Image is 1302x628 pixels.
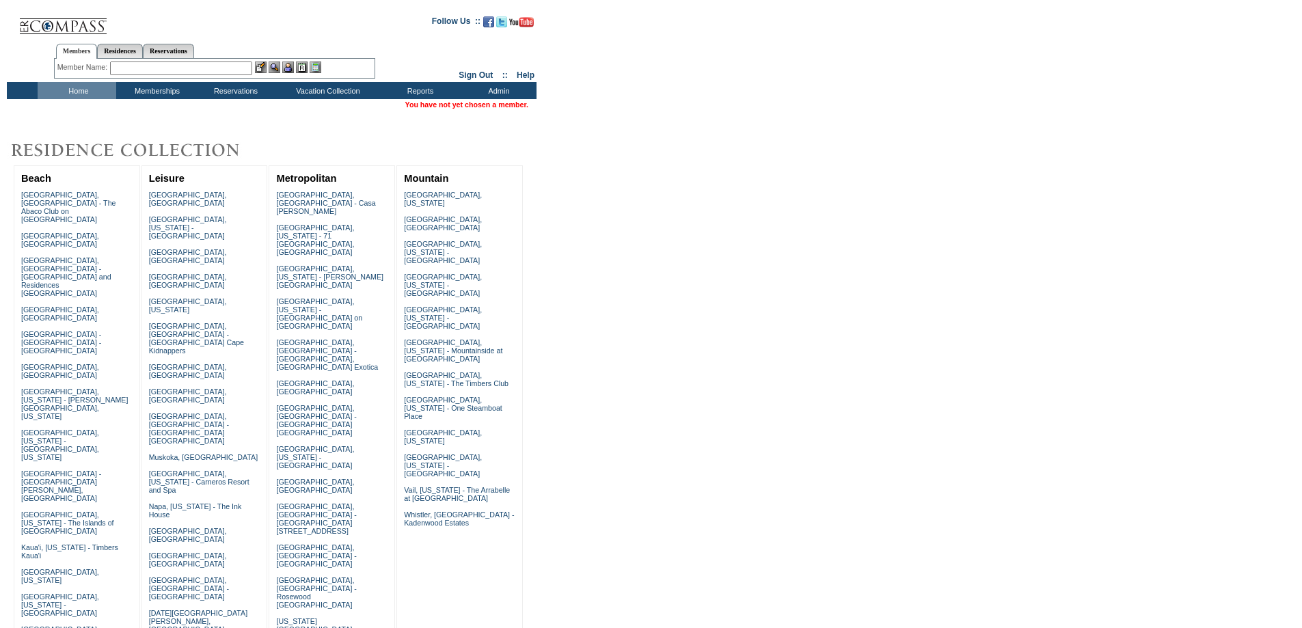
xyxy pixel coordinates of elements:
[276,173,336,184] a: Metropolitan
[404,273,482,297] a: [GEOGRAPHIC_DATA], [US_STATE] - [GEOGRAPHIC_DATA]
[149,551,227,568] a: [GEOGRAPHIC_DATA], [GEOGRAPHIC_DATA]
[379,82,458,99] td: Reports
[404,173,448,184] a: Mountain
[276,404,356,437] a: [GEOGRAPHIC_DATA], [GEOGRAPHIC_DATA] - [GEOGRAPHIC_DATA] [GEOGRAPHIC_DATA]
[509,21,534,29] a: Subscribe to our YouTube Channel
[404,486,510,502] a: Vail, [US_STATE] - The Arrabelle at [GEOGRAPHIC_DATA]
[21,232,99,248] a: [GEOGRAPHIC_DATA], [GEOGRAPHIC_DATA]
[149,215,227,240] a: [GEOGRAPHIC_DATA], [US_STATE] - [GEOGRAPHIC_DATA]
[57,62,110,73] div: Member Name:
[56,44,98,59] a: Members
[276,576,356,609] a: [GEOGRAPHIC_DATA], [GEOGRAPHIC_DATA] - Rosewood [GEOGRAPHIC_DATA]
[149,576,229,601] a: [GEOGRAPHIC_DATA], [GEOGRAPHIC_DATA] - [GEOGRAPHIC_DATA]
[149,502,242,519] a: Napa, [US_STATE] - The Ink House
[7,137,273,164] img: Destinations by Exclusive Resorts
[459,70,493,80] a: Sign Out
[21,510,114,535] a: [GEOGRAPHIC_DATA], [US_STATE] - The Islands of [GEOGRAPHIC_DATA]
[149,248,227,264] a: [GEOGRAPHIC_DATA], [GEOGRAPHIC_DATA]
[21,305,99,322] a: [GEOGRAPHIC_DATA], [GEOGRAPHIC_DATA]
[149,322,244,355] a: [GEOGRAPHIC_DATA], [GEOGRAPHIC_DATA] - [GEOGRAPHIC_DATA] Cape Kidnappers
[276,543,356,568] a: [GEOGRAPHIC_DATA], [GEOGRAPHIC_DATA] - [GEOGRAPHIC_DATA]
[149,191,227,207] a: [GEOGRAPHIC_DATA], [GEOGRAPHIC_DATA]
[21,363,99,379] a: [GEOGRAPHIC_DATA], [GEOGRAPHIC_DATA]
[405,100,528,109] span: You have not yet chosen a member.
[509,17,534,27] img: Subscribe to our YouTube Channel
[21,173,51,184] a: Beach
[21,568,99,584] a: [GEOGRAPHIC_DATA], [US_STATE]
[404,396,502,420] a: [GEOGRAPHIC_DATA], [US_STATE] - One Steamboat Place
[276,297,362,330] a: [GEOGRAPHIC_DATA], [US_STATE] - [GEOGRAPHIC_DATA] on [GEOGRAPHIC_DATA]
[21,469,101,502] a: [GEOGRAPHIC_DATA] - [GEOGRAPHIC_DATA][PERSON_NAME], [GEOGRAPHIC_DATA]
[149,527,227,543] a: [GEOGRAPHIC_DATA], [GEOGRAPHIC_DATA]
[404,453,482,478] a: [GEOGRAPHIC_DATA], [US_STATE] - [GEOGRAPHIC_DATA]
[458,82,537,99] td: Admin
[21,330,101,355] a: [GEOGRAPHIC_DATA] - [GEOGRAPHIC_DATA] - [GEOGRAPHIC_DATA]
[276,338,378,371] a: [GEOGRAPHIC_DATA], [GEOGRAPHIC_DATA] - [GEOGRAPHIC_DATA], [GEOGRAPHIC_DATA] Exotica
[404,371,508,387] a: [GEOGRAPHIC_DATA], [US_STATE] - The Timbers Club
[149,412,229,445] a: [GEOGRAPHIC_DATA], [GEOGRAPHIC_DATA] - [GEOGRAPHIC_DATA] [GEOGRAPHIC_DATA]
[149,273,227,289] a: [GEOGRAPHIC_DATA], [GEOGRAPHIC_DATA]
[404,305,482,330] a: [GEOGRAPHIC_DATA], [US_STATE] - [GEOGRAPHIC_DATA]
[149,469,249,494] a: [GEOGRAPHIC_DATA], [US_STATE] - Carneros Resort and Spa
[404,510,514,527] a: Whistler, [GEOGRAPHIC_DATA] - Kadenwood Estates
[143,44,194,58] a: Reservations
[276,264,383,289] a: [GEOGRAPHIC_DATA], [US_STATE] - [PERSON_NAME][GEOGRAPHIC_DATA]
[38,82,116,99] td: Home
[149,453,258,461] a: Muskoka, [GEOGRAPHIC_DATA]
[502,70,508,80] span: ::
[149,387,227,404] a: [GEOGRAPHIC_DATA], [GEOGRAPHIC_DATA]
[269,62,280,73] img: View
[483,21,494,29] a: Become our fan on Facebook
[21,592,99,617] a: [GEOGRAPHIC_DATA], [US_STATE] - [GEOGRAPHIC_DATA]
[404,428,482,445] a: [GEOGRAPHIC_DATA], [US_STATE]
[255,62,267,73] img: b_edit.gif
[149,173,185,184] a: Leisure
[276,502,356,535] a: [GEOGRAPHIC_DATA], [GEOGRAPHIC_DATA] - [GEOGRAPHIC_DATA][STREET_ADDRESS]
[149,363,227,379] a: [GEOGRAPHIC_DATA], [GEOGRAPHIC_DATA]
[21,428,99,461] a: [GEOGRAPHIC_DATA], [US_STATE] - [GEOGRAPHIC_DATA], [US_STATE]
[276,191,375,215] a: [GEOGRAPHIC_DATA], [GEOGRAPHIC_DATA] - Casa [PERSON_NAME]
[496,21,507,29] a: Follow us on Twitter
[21,543,118,560] a: Kaua'i, [US_STATE] - Timbers Kaua'i
[149,297,227,314] a: [GEOGRAPHIC_DATA], [US_STATE]
[276,478,354,494] a: [GEOGRAPHIC_DATA], [GEOGRAPHIC_DATA]
[21,256,111,297] a: [GEOGRAPHIC_DATA], [GEOGRAPHIC_DATA] - [GEOGRAPHIC_DATA] and Residences [GEOGRAPHIC_DATA]
[296,62,308,73] img: Reservations
[404,191,482,207] a: [GEOGRAPHIC_DATA], [US_STATE]
[282,62,294,73] img: Impersonate
[404,338,502,363] a: [GEOGRAPHIC_DATA], [US_STATE] - Mountainside at [GEOGRAPHIC_DATA]
[195,82,273,99] td: Reservations
[496,16,507,27] img: Follow us on Twitter
[483,16,494,27] img: Become our fan on Facebook
[276,445,354,469] a: [GEOGRAPHIC_DATA], [US_STATE] - [GEOGRAPHIC_DATA]
[276,223,354,256] a: [GEOGRAPHIC_DATA], [US_STATE] - 71 [GEOGRAPHIC_DATA], [GEOGRAPHIC_DATA]
[21,191,116,223] a: [GEOGRAPHIC_DATA], [GEOGRAPHIC_DATA] - The Abaco Club on [GEOGRAPHIC_DATA]
[517,70,534,80] a: Help
[97,44,143,58] a: Residences
[404,215,482,232] a: [GEOGRAPHIC_DATA], [GEOGRAPHIC_DATA]
[116,82,195,99] td: Memberships
[18,7,107,35] img: Compass Home
[310,62,321,73] img: b_calculator.gif
[276,379,354,396] a: [GEOGRAPHIC_DATA], [GEOGRAPHIC_DATA]
[273,82,379,99] td: Vacation Collection
[432,15,480,31] td: Follow Us ::
[21,387,128,420] a: [GEOGRAPHIC_DATA], [US_STATE] - [PERSON_NAME][GEOGRAPHIC_DATA], [US_STATE]
[404,240,482,264] a: [GEOGRAPHIC_DATA], [US_STATE] - [GEOGRAPHIC_DATA]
